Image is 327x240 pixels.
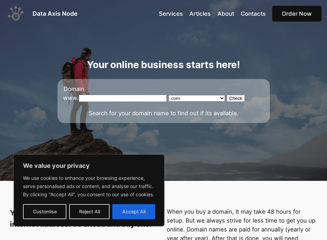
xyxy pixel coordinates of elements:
[87,59,240,70] strong: Your online business starts here!​
[241,9,266,18] a: Contacts
[23,204,66,219] button: Customise
[189,10,211,17] span: Articles
[217,9,234,18] a: About
[63,84,264,93] legend: Domain
[23,174,155,199] p: We use cookies to enhance your browsing experience, serve personalised ads or content, and analys...
[189,9,211,18] a: Articles
[112,204,155,219] button: Accept All
[159,6,322,22] nav: Main Menu
[23,162,155,170] p: We value your privacy
[5,3,26,24] img: Data Axis Node
[63,109,264,118] p: Search for your domain name to find out if its available.​
[159,9,183,18] a: Services
[217,10,234,17] span: About
[63,84,264,102] form: www.
[241,10,266,17] span: Contacts
[10,208,152,228] strong: Your first step to online business is your internet address. Go ahead and buy one.​
[33,10,77,17] a: Data Axis Node
[227,95,245,102] input: Check
[14,155,164,226] div: We value your privacy
[272,6,322,22] a: Order Now
[69,204,110,219] button: Reject All
[159,10,183,17] span: Services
